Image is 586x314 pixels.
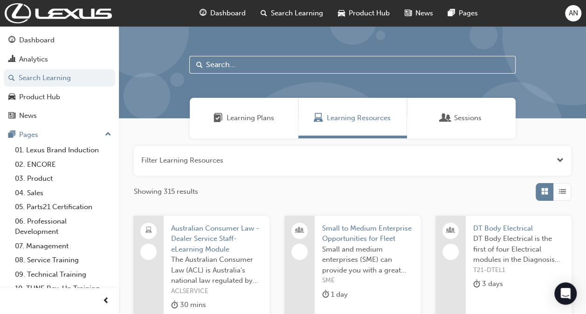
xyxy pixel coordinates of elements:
span: car-icon [338,7,345,19]
button: DashboardAnalyticsSearch LearningProduct HubNews [4,30,115,126]
span: Small and medium enterprises (SME) can provide you with a great opportunity to grow your business... [322,244,413,276]
a: news-iconNews [397,4,441,23]
span: Sessions [454,113,482,123]
span: DT Body Electrical [473,223,564,234]
span: search-icon [8,74,15,82]
a: car-iconProduct Hub [331,4,397,23]
span: SME [322,275,413,286]
span: AN [569,8,578,19]
span: car-icon [8,93,15,102]
button: Pages [4,126,115,143]
span: laptop-icon [145,225,152,237]
span: duration-icon [171,299,178,311]
a: Analytics [4,51,115,68]
div: Dashboard [19,35,55,46]
a: Learning ResourcesLearning Resources [298,98,407,138]
a: search-iconSearch Learning [253,4,331,23]
a: guage-iconDashboard [192,4,253,23]
span: guage-icon [200,7,207,19]
a: 07. Management [11,239,115,253]
span: Showing 315 results [134,186,198,197]
div: Product Hub [19,92,60,102]
a: Dashboard [4,32,115,49]
span: DT Body Electrical is the first of four Electrical modules in the Diagnosis Technician Electrical... [473,233,564,265]
div: News [19,110,37,121]
span: ACLSERVICE [171,286,262,297]
span: Australian Consumer Law - Dealer Service Staff- eLearning Module [171,223,262,255]
span: chart-icon [8,55,15,64]
span: pages-icon [8,131,15,139]
a: News [4,107,115,124]
a: SessionsSessions [407,98,516,138]
span: Learning Resources [314,113,323,123]
input: Search... [189,56,516,74]
span: pages-icon [448,7,455,19]
span: guage-icon [8,36,15,45]
a: Learning PlansLearning Plans [190,98,298,138]
span: Pages [459,8,478,19]
button: AN [565,5,581,21]
span: people-icon [447,225,454,237]
span: Learning Plans [227,113,274,123]
div: Pages [19,130,38,140]
a: Product Hub [4,89,115,106]
div: Open Intercom Messenger [554,282,577,305]
span: duration-icon [473,278,480,290]
a: 02. ENCORE [11,157,115,172]
span: news-icon [8,112,15,120]
span: prev-icon [103,295,110,307]
span: duration-icon [322,289,329,300]
a: 01. Lexus Brand Induction [11,143,115,157]
div: 30 mins [171,299,206,311]
span: Learning Plans [214,113,223,123]
a: 05. Parts21 Certification [11,200,115,214]
span: Search [196,60,203,70]
span: Small to Medium Enterprise Opportunities for Fleet [322,223,413,244]
span: List [559,186,566,197]
a: 04. Sales [11,186,115,200]
span: Dashboard [210,8,246,19]
span: Product Hub [349,8,390,19]
a: Search Learning [4,69,115,87]
span: T21-DTEL1 [473,265,564,276]
button: Open the filter [557,155,564,166]
span: The Australian Consumer Law (ACL) is Australia's national law regulated by the Australian Competi... [171,254,262,286]
span: news-icon [405,7,412,19]
a: 06. Professional Development [11,214,115,239]
a: 10. TUNE Rev-Up Training [11,281,115,296]
span: Grid [541,186,548,197]
span: Learning Resources [327,113,391,123]
a: pages-iconPages [441,4,485,23]
a: 03. Product [11,171,115,186]
a: 09. Technical Training [11,267,115,282]
span: people-icon [296,225,303,237]
span: News [415,8,433,19]
span: up-icon [105,129,111,141]
div: 3 days [473,278,503,290]
a: 08. Service Training [11,253,115,267]
span: Sessions [441,113,450,123]
span: search-icon [261,7,267,19]
span: Search Learning [271,8,323,19]
img: Trak [5,3,112,23]
div: Analytics [19,54,48,65]
div: 1 day [322,289,348,300]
